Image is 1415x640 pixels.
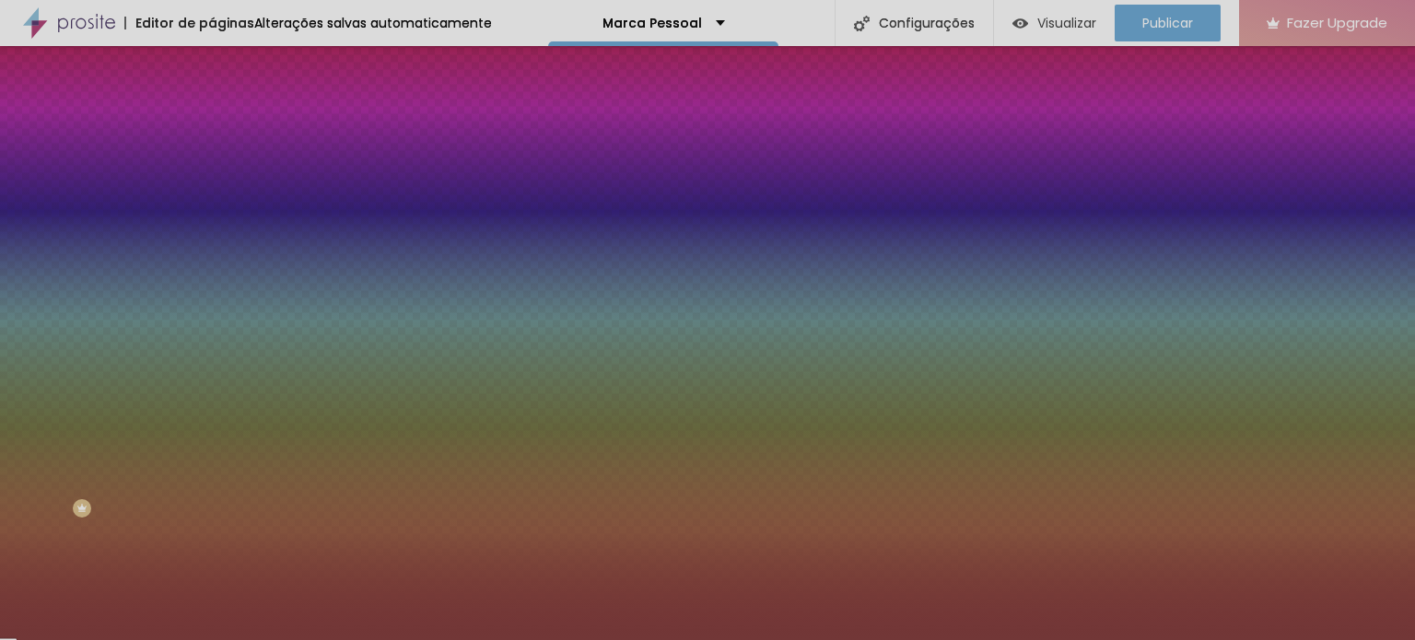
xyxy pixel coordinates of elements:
p: Marca Pessoal [602,17,702,29]
span: Visualizar [1037,16,1096,30]
span: Publicar [1142,16,1193,30]
img: view-1.svg [1012,16,1028,31]
div: Editor de páginas [124,17,254,29]
button: Publicar [1115,5,1221,41]
span: Fazer Upgrade [1287,15,1387,30]
button: Visualizar [994,5,1115,41]
img: Icone [854,16,870,31]
div: Alterações salvas automaticamente [254,17,492,29]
